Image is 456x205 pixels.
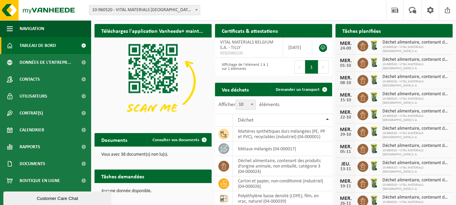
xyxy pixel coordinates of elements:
span: 10-960520 - VITAL MATERIALS [GEOGRAPHIC_DATA] S.A. [382,80,449,88]
span: 10-960520 - VITAL MATERIALS [GEOGRAPHIC_DATA] S.A. [382,166,449,174]
div: 19-11 [339,184,352,189]
span: Rapports [20,138,40,155]
div: 08-10 [339,81,352,85]
span: Déchet alimentaire, contenant des produits d'origine animale, non emballé, catég... [382,195,449,200]
span: 10-960520 - VITAL MATERIALS [GEOGRAPHIC_DATA] S.A. [382,45,449,53]
div: Affichage de l'élément 1 à 1 sur 1 éléments [218,59,270,74]
div: MER. [339,179,352,184]
span: 10-960520 - VITAL MATERIALS [GEOGRAPHIC_DATA] S.A. [382,97,449,105]
span: Contrat(s) [20,105,43,122]
div: 05-11 [339,150,352,154]
h2: Certificats & attestations [215,24,285,37]
button: Next [318,60,329,74]
div: MER. [339,41,352,46]
div: 01-10 [339,63,352,68]
span: Tableau de bord [20,37,56,54]
span: Déchet alimentaire, contenant des produits d'origine animale, non emballé, catég... [382,40,449,45]
span: 10-960520 - VITAL MATERIALS [GEOGRAPHIC_DATA] S.A. [382,131,449,139]
div: MER. [339,110,352,115]
a: Demander un transport [270,83,331,96]
span: Déchet alimentaire, contenant des produits d'origine animale, non emballé, catég... [382,92,449,97]
span: Documents [20,155,45,172]
td: métaux mélangés (04-000017) [233,142,332,156]
span: RED25001135 [220,51,278,56]
span: 10-960520 - VITAL MATERIALS [GEOGRAPHIC_DATA] S.A. [382,62,449,71]
img: WB-0140-HPE-GN-50 [368,74,380,85]
span: 10-960520 - VITAL MATERIALS [GEOGRAPHIC_DATA] S.A. [382,149,449,157]
img: WB-0140-HPE-GN-50 [368,91,380,103]
span: Déchet alimentaire, contenant des produits d'origine animale, non emballé, catég... [382,126,449,131]
span: 10 [236,100,256,109]
span: VITAL MATERIALS BELGIUM S.A. - TILLY [220,40,273,50]
span: Déchet alimentaire, contenant des produits d'origine animale, non emballé, catég... [382,143,449,149]
span: Déchet alimentaire, contenant des produits d'origine animale, non emballé, catég... [382,109,449,114]
div: JEU. [339,161,352,167]
span: Utilisateurs [20,88,47,105]
div: 15-10 [339,98,352,103]
span: Déchet alimentaire, contenant des produits d'origine animale, non emballé, catég... [382,74,449,80]
div: 29-10 [339,132,352,137]
button: 1 [305,60,318,74]
img: WB-0140-HPE-GN-50 [368,160,380,172]
img: WB-0140-HPE-GN-50 [368,40,380,51]
button: Previous [294,60,305,74]
iframe: chat widget [3,190,113,205]
span: Consulter vos documents [153,138,199,142]
p: Aucune donnée disponible. [101,189,205,194]
span: 10 [236,100,256,110]
div: 13-11 [339,167,352,172]
a: Consulter vos documents [147,133,211,147]
img: Download de VHEPlus App [95,37,212,125]
h2: Documents [95,133,134,146]
span: Contacts [20,71,40,88]
div: 22-10 [339,115,352,120]
span: 10-960520 - VITAL MATERIALS [GEOGRAPHIC_DATA] S.A. [382,114,449,122]
span: 10-960520 - VITAL MATERIALS BELGIUM S.A. - TILLY [89,5,200,15]
h2: Téléchargez l'application Vanheede+ maintenant! [95,24,212,37]
img: WB-0140-HPE-GN-50 [368,57,380,68]
label: Afficher éléments [218,102,279,107]
span: Déchet [238,118,253,123]
td: matières synthétiques durs mélangées (PE, PP et PVC), recyclables (industriel) (04-000001) [233,127,332,142]
span: Données de l'entrepr... [20,54,71,71]
h2: Tâches demandées [95,170,151,183]
span: 10-960520 - VITAL MATERIALS [GEOGRAPHIC_DATA] S.A. [382,183,449,191]
td: carton et papier, non-conditionné (industriel) (04-000026) [233,176,332,191]
p: Vous avez 38 document(s) non lu(s). [101,152,205,157]
span: Navigation [20,20,44,37]
h2: Tâches planifiées [336,24,387,37]
span: Demander un transport [276,87,320,92]
img: WB-0140-HPE-GN-50 [368,143,380,154]
div: MER. [339,127,352,132]
div: MER. [339,93,352,98]
img: WB-0140-HPE-GN-50 [368,177,380,189]
span: Boutique en ligne [20,172,60,189]
div: MER. [339,58,352,63]
h2: Vos déchets [215,83,256,96]
img: WB-0140-HPE-GN-50 [368,108,380,120]
img: WB-0140-HPE-GN-50 [368,126,380,137]
td: déchet alimentaire, contenant des produits d'origine animale, non emballé, catégorie 3 (04-000024) [233,156,332,176]
div: 24-09 [339,46,352,51]
span: Déchet alimentaire, contenant des produits d'origine animale, non emballé, catég... [382,178,449,183]
span: Déchet alimentaire, contenant des produits d'origine animale, non emballé, catég... [382,57,449,62]
div: MER. [339,196,352,201]
div: MER. [339,144,352,150]
td: [DATE] [283,37,312,58]
span: Calendrier [20,122,44,138]
span: Déchet alimentaire, contenant des produits d'origine animale, non emballé, catég... [382,160,449,166]
div: MER. [339,75,352,81]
